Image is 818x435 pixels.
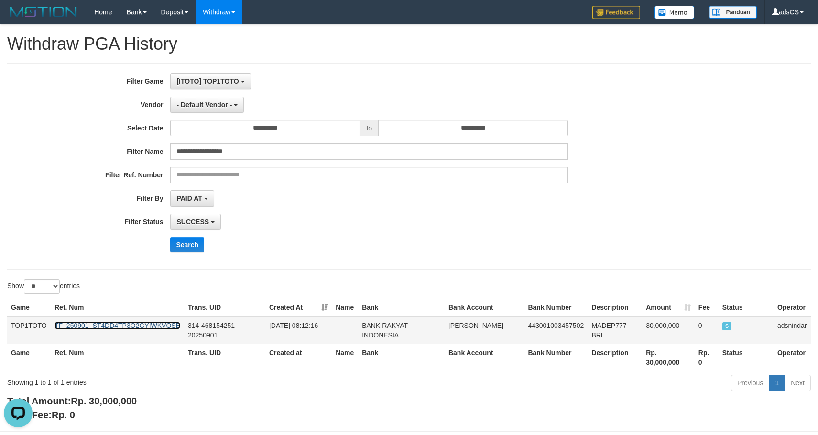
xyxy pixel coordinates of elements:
th: Bank [358,344,445,371]
a: 1 [769,375,785,391]
td: TOP1TOTO [7,316,51,344]
button: [ITOTO] TOP1TOTO [170,73,251,89]
span: Rp. 30,000,000 [71,396,137,406]
span: - Default Vendor - [176,101,232,109]
th: Status [719,299,774,316]
td: [DATE] 08:12:16 [265,316,332,344]
td: 314-468154251-20250901 [184,316,265,344]
th: Description [588,344,642,371]
div: Showing 1 to 1 of 1 entries [7,374,334,387]
img: MOTION_logo.png [7,5,80,19]
th: Name [332,299,358,316]
th: Trans. UID [184,344,265,371]
span: PAID AT [176,195,202,202]
span: SUCCESS [176,218,209,226]
h1: Withdraw PGA History [7,34,811,54]
select: Showentries [24,279,60,294]
td: MADEP777 BRI [588,316,642,344]
button: PAID AT [170,190,214,207]
th: Fee [695,299,719,316]
label: Show entries [7,279,80,294]
th: Name [332,344,358,371]
a: TF_250901_ST4DD4TP3Q2GYIWKVOSE [55,322,180,329]
td: BANK RAKYAT INDONESIA [358,316,445,344]
b: Total Fee: [7,410,75,420]
th: Bank Number [524,344,588,371]
th: Operator [774,344,811,371]
th: Bank Account [445,299,524,316]
a: Previous [731,375,769,391]
span: [ITOTO] TOP1TOTO [176,77,239,85]
td: 443001003457502 [524,316,588,344]
th: Rp. 30,000,000 [642,344,695,371]
span: Rp. 0 [52,410,75,420]
th: Created At: activate to sort column ascending [265,299,332,316]
td: 0 [695,316,719,344]
th: Game [7,299,51,316]
img: Button%20Memo.svg [654,6,695,19]
button: Search [170,237,204,252]
th: Ref. Num [51,299,184,316]
th: Amount: activate to sort column ascending [642,299,695,316]
th: Status [719,344,774,371]
th: Bank [358,299,445,316]
button: - Default Vendor - [170,97,244,113]
th: Trans. UID [184,299,265,316]
th: Rp. 0 [695,344,719,371]
th: Game [7,344,51,371]
td: adsnindar [774,316,811,344]
span: SUCCESS [722,322,732,330]
th: Bank Number [524,299,588,316]
img: panduan.png [709,6,757,19]
th: Operator [774,299,811,316]
span: to [360,120,378,136]
button: SUCCESS [170,214,221,230]
td: 30,000,000 [642,316,695,344]
th: Description [588,299,642,316]
th: Created at [265,344,332,371]
button: Open LiveChat chat widget [4,4,33,33]
a: Next [785,375,811,391]
td: [PERSON_NAME] [445,316,524,344]
th: Bank Account [445,344,524,371]
th: Ref. Num [51,344,184,371]
img: Feedback.jpg [592,6,640,19]
b: Total Amount: [7,396,137,406]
